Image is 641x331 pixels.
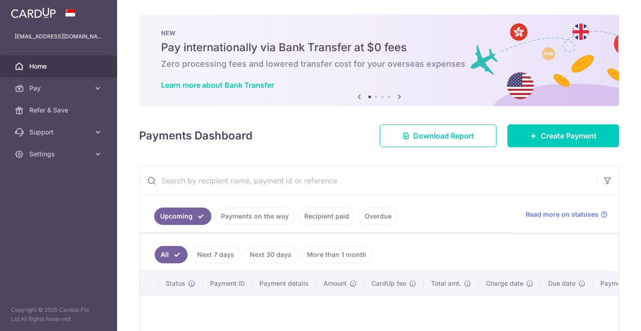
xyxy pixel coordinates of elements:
a: Create Payment [507,124,619,147]
a: More than 1 month [301,246,372,263]
h4: Payments Dashboard [139,128,253,144]
input: Search by recipient name, payment id or reference [140,166,597,195]
img: Bank transfer banner [139,15,619,106]
span: Status [166,279,185,288]
span: Settings [29,149,90,159]
p: [EMAIL_ADDRESS][DOMAIN_NAME] [15,32,102,41]
a: Learn more about Bank Transfer [161,80,274,90]
a: Next 30 days [244,246,297,263]
span: Support [29,128,90,137]
span: Create Payment [541,130,597,141]
span: Amount [323,279,347,288]
span: CardUp fee [372,279,406,288]
a: Download Report [380,124,496,147]
a: Next 7 days [191,246,240,263]
h5: Pay internationally via Bank Transfer at $0 fees [161,40,597,55]
span: Charge date [486,279,523,288]
p: NEW [161,29,597,37]
iframe: Opens a widget where you can find more information [582,304,632,326]
img: CardUp [11,7,56,18]
a: Payments on the way [215,208,295,225]
span: Download Report [413,130,474,141]
a: All [155,246,188,263]
span: Refer & Save [29,106,90,115]
h6: Zero processing fees and lowered transfer cost for your overseas expenses [161,59,597,69]
a: Recipient paid [298,208,355,225]
a: Overdue [359,208,398,225]
span: Home [29,62,90,71]
span: Pay [29,84,90,93]
span: Total amt. [431,279,461,288]
span: Due date [548,279,576,288]
th: Payment ID [203,272,252,295]
th: Payment details [252,272,316,295]
span: Read more on statuses [526,210,598,219]
a: Upcoming [154,208,211,225]
a: Read more on statuses [526,210,608,219]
